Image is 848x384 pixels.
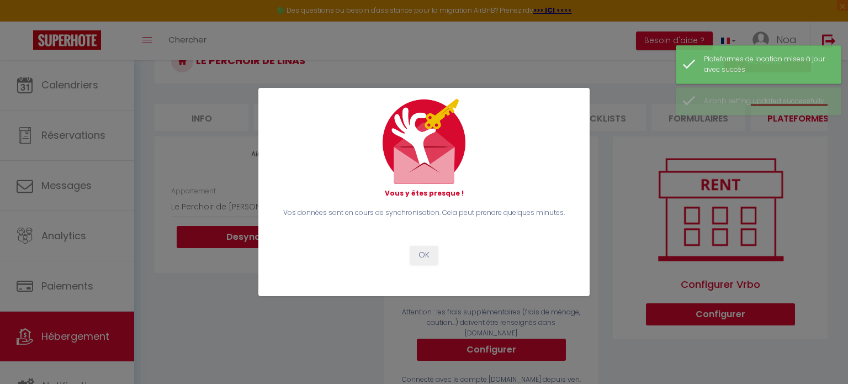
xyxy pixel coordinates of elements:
div: Plateformes de location mises à jour avec succès [704,54,830,75]
div: Airbnb setting updated successfully [704,96,830,107]
p: Vos données sont en cours de synchronisation. Cela peut prendre quelques minutes. [280,208,568,218]
strong: Vous y êtes presque ! [385,188,464,198]
button: OK [410,246,438,265]
img: mail [383,99,465,184]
